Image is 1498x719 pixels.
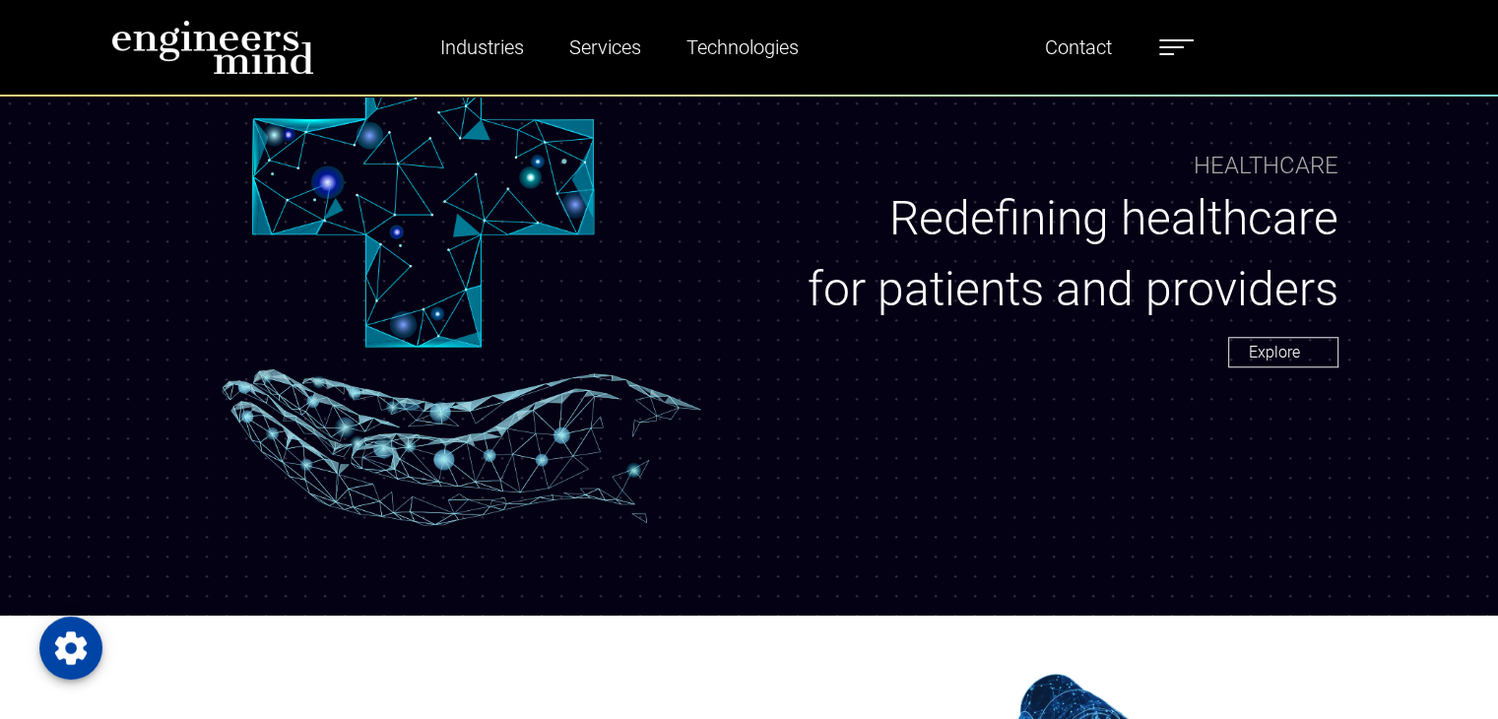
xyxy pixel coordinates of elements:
[561,25,649,70] a: Services
[1194,148,1338,183] p: Healthcare
[799,254,1338,325] p: for patients and providers
[799,183,1338,254] p: Redefining healthcare
[1037,25,1120,70] a: Contact
[679,25,807,70] a: Technologies
[1228,337,1338,367] a: Explore
[111,20,314,75] img: logo
[432,25,532,70] a: Industries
